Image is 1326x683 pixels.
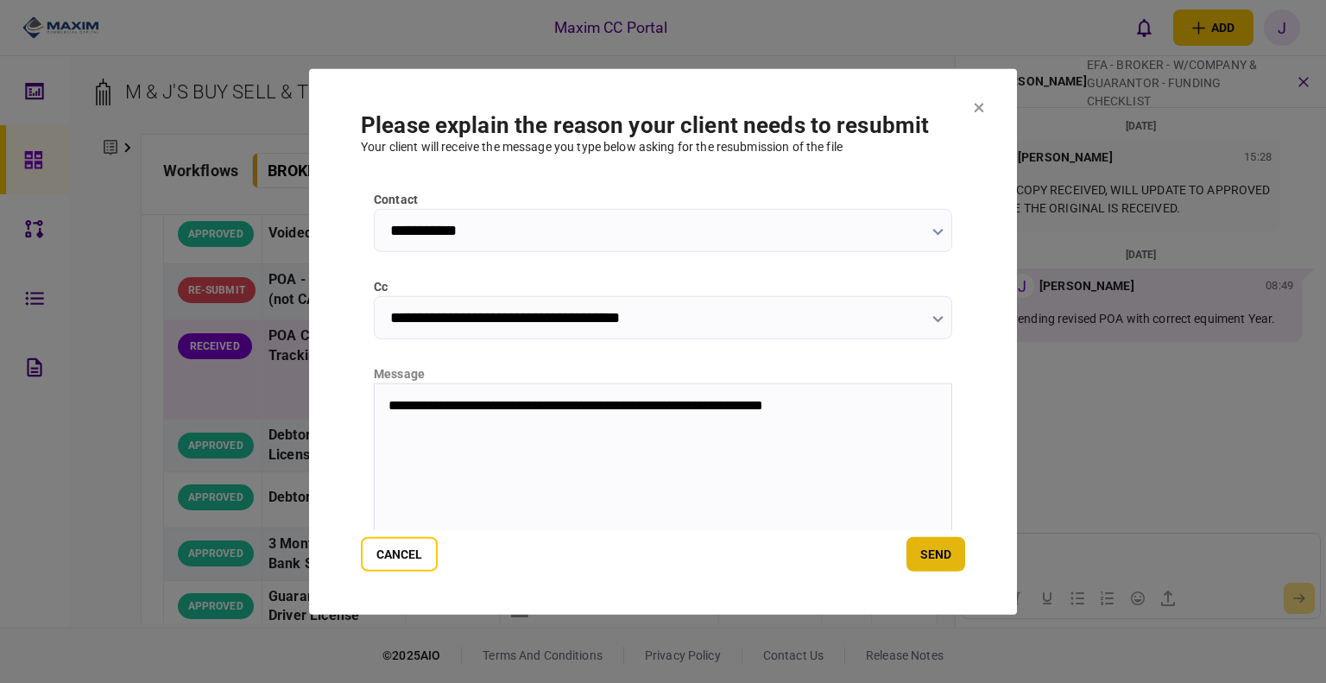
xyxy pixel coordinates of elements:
[375,383,951,556] iframe: Rich Text Area
[7,14,350,30] body: Rich Text Area. Press ALT-0 for help.
[361,537,438,572] button: Cancel
[374,208,952,251] input: contact
[361,111,965,137] h1: Please explain the reason your client needs to resubmit
[374,364,952,383] div: message
[374,277,952,295] label: cc
[374,295,952,338] input: cc
[374,190,952,208] label: contact
[906,537,965,572] button: send
[361,137,965,155] div: Your client will receive the message you type below asking for the resubmission of the file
